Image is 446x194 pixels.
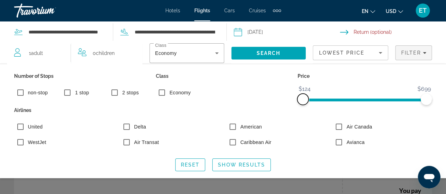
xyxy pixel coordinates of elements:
[297,84,311,94] span: $124
[181,162,200,168] span: Reset
[212,158,271,171] button: Show Results
[297,94,308,105] span: ngx-slider
[401,50,421,56] span: Filter
[122,90,139,95] span: 2 stops
[29,48,43,58] span: 1
[14,105,432,115] p: Airlines
[239,139,271,146] label: Caribbean Air
[319,50,364,56] span: Lowest Price
[7,43,142,64] button: Travelers: 1 adult, 0 children
[416,84,432,94] span: $699
[14,1,85,20] a: Travorium
[28,90,48,95] span: non-stop
[155,50,177,56] span: Economy
[170,90,191,95] span: Economy
[175,158,206,171] button: Reset
[133,139,159,146] label: Air Transat
[297,71,432,81] p: Price
[419,7,427,14] span: ET
[345,123,372,130] label: Air Canada
[26,139,46,146] label: WestJet
[224,8,235,13] a: Cars
[345,139,365,146] label: Avianca
[386,6,403,16] button: Change currency
[93,48,115,58] span: 0
[273,5,281,16] button: Extra navigation items
[249,8,266,13] a: Cruises
[340,21,446,43] button: Select return date
[297,99,432,100] ngx-slider: ngx-slider
[362,6,375,16] button: Change language
[231,47,306,60] button: Search
[155,43,166,48] mat-label: Class
[257,50,281,56] span: Search
[386,8,396,14] span: USD
[75,90,89,95] span: 1 stop
[133,123,146,130] label: Delta
[165,8,180,13] a: Hotels
[156,71,291,81] p: Class
[26,123,43,130] label: United
[418,166,440,188] iframe: Button to launch messaging window
[234,21,340,43] button: Select depart date
[194,8,210,13] a: Flights
[414,3,432,18] button: User Menu
[421,94,432,105] span: ngx-slider-max
[395,45,432,60] button: Filters
[218,162,265,168] span: Show Results
[14,71,149,81] p: Number of Stops
[319,49,382,57] mat-select: Sort by
[96,50,115,56] span: Children
[362,8,368,14] span: en
[239,123,262,130] label: American
[31,50,43,56] span: Adult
